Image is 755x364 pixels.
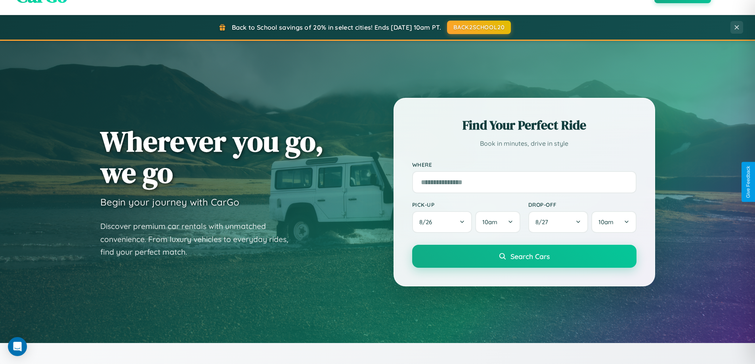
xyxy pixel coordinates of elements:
span: Back to School savings of 20% in select cities! Ends [DATE] 10am PT. [232,23,441,31]
div: Give Feedback [745,166,751,198]
label: Pick-up [412,201,520,208]
span: Search Cars [510,252,550,261]
div: Open Intercom Messenger [8,337,27,356]
p: Discover premium car rentals with unmatched convenience. From luxury vehicles to everyday rides, ... [100,220,298,259]
label: Drop-off [528,201,636,208]
button: 8/26 [412,211,472,233]
button: BACK2SCHOOL20 [447,21,511,34]
h1: Wherever you go, we go [100,126,324,188]
span: 8 / 26 [419,218,436,226]
span: 8 / 27 [535,218,552,226]
h3: Begin your journey with CarGo [100,196,239,208]
span: 10am [598,218,614,226]
button: 10am [475,211,520,233]
label: Where [412,161,636,168]
span: 10am [482,218,497,226]
button: Search Cars [412,245,636,268]
h2: Find Your Perfect Ride [412,116,636,134]
button: 8/27 [528,211,589,233]
p: Book in minutes, drive in style [412,138,636,149]
button: 10am [591,211,636,233]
